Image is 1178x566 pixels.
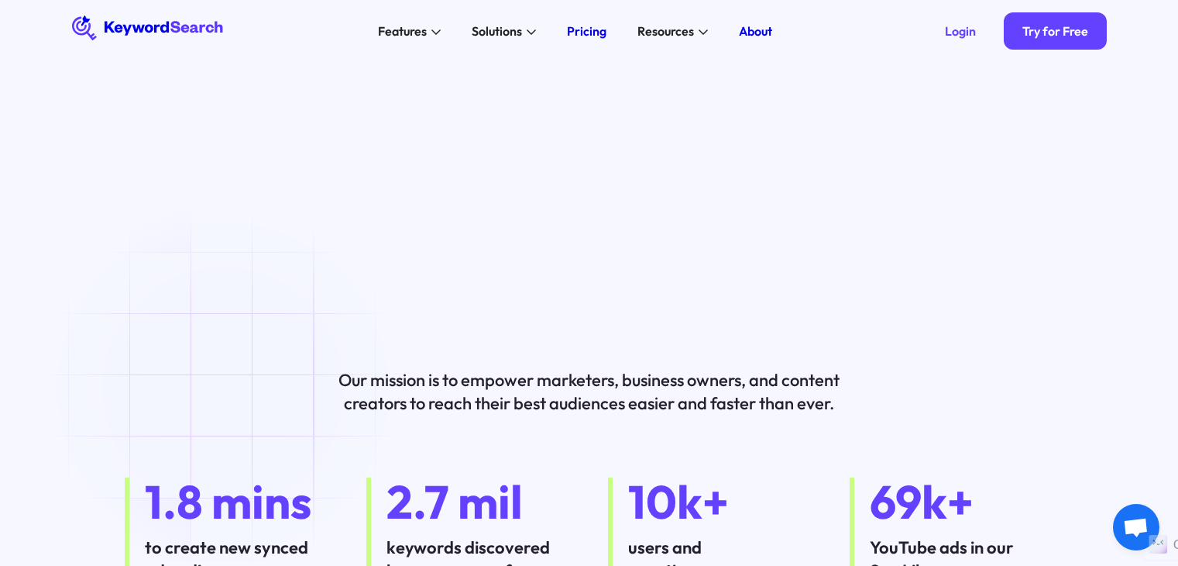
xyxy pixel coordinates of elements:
div: Pricing [567,22,606,40]
p: Our mission is to empower marketers, business owners, and content creators to reach their best au... [311,369,868,416]
a: About [730,19,781,43]
div: 1.8 mins [145,478,329,527]
div: 69k+ [870,478,1054,527]
div: Resources [637,22,694,40]
a: Try for Free [1004,12,1107,50]
a: Login [926,12,994,50]
div: 10k+ [628,478,812,527]
div: Try for Free [1022,23,1088,39]
div: Open chat [1113,504,1159,550]
div: 2.7 mil [386,478,571,527]
div: Features [378,22,427,40]
span: We bring the Power of AI to Ad Targeting [360,116,819,353]
a: Pricing [558,19,616,43]
div: About [739,22,772,40]
div: Solutions [472,22,522,40]
div: Login [945,23,976,39]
